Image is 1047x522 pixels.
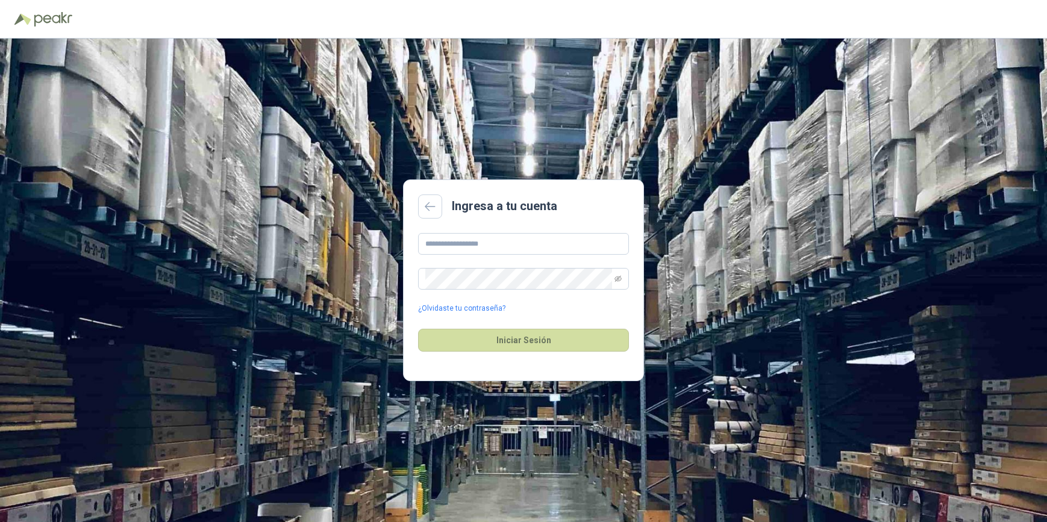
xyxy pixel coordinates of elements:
img: Logo [14,13,31,25]
button: Iniciar Sesión [418,329,629,352]
h2: Ingresa a tu cuenta [452,197,557,216]
img: Peakr [34,12,72,26]
a: ¿Olvidaste tu contraseña? [418,303,505,314]
span: eye-invisible [614,275,622,282]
